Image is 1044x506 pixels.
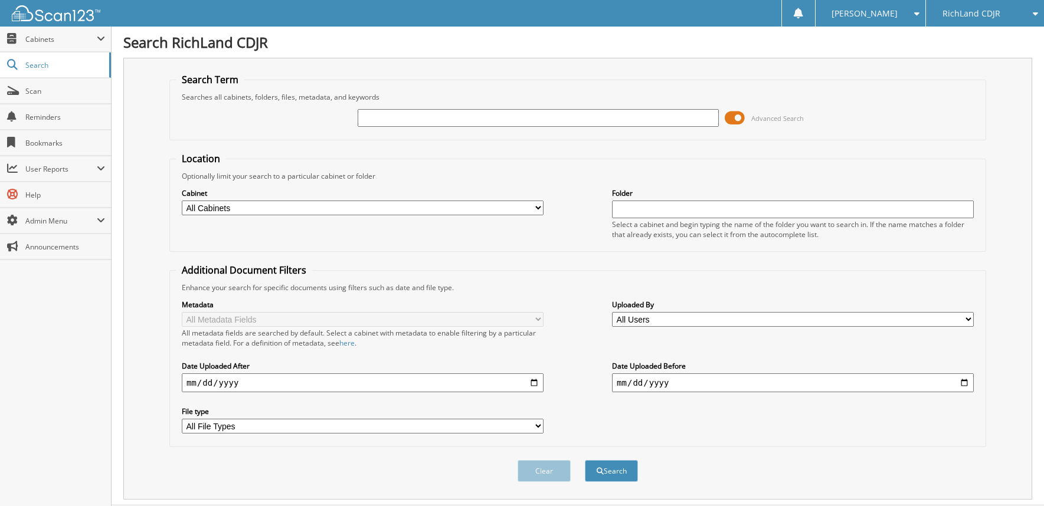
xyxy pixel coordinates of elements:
[612,373,974,392] input: end
[25,190,105,200] span: Help
[942,10,1000,17] span: RichLand CDJR
[25,164,97,174] span: User Reports
[12,5,100,21] img: scan123-logo-white.svg
[751,114,804,123] span: Advanced Search
[25,216,97,226] span: Admin Menu
[25,242,105,252] span: Announcements
[832,10,898,17] span: [PERSON_NAME]
[176,73,244,86] legend: Search Term
[612,219,974,239] div: Select a cabinet and begin typing the name of the folder you want to search in. If the name match...
[339,338,355,348] a: here
[176,92,980,102] div: Searches all cabinets, folders, files, metadata, and keywords
[612,361,974,371] label: Date Uploaded Before
[25,60,103,70] span: Search
[182,328,544,348] div: All metadata fields are searched by default. Select a cabinet with metadata to enable filtering b...
[176,282,980,293] div: Enhance your search for specific documents using filters such as date and file type.
[25,34,97,44] span: Cabinets
[612,188,974,198] label: Folder
[612,300,974,310] label: Uploaded By
[176,152,226,165] legend: Location
[182,361,544,371] label: Date Uploaded After
[518,460,571,482] button: Clear
[25,138,105,148] span: Bookmarks
[25,86,105,96] span: Scan
[182,188,544,198] label: Cabinet
[585,460,638,482] button: Search
[182,406,544,416] label: File type
[176,171,980,181] div: Optionally limit your search to a particular cabinet or folder
[123,32,1032,52] h1: Search RichLand CDJR
[176,264,312,277] legend: Additional Document Filters
[25,112,105,122] span: Reminders
[182,300,544,310] label: Metadata
[182,373,544,392] input: start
